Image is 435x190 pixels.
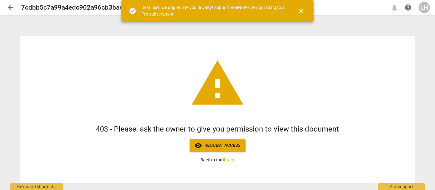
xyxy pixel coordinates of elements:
[222,157,235,162] a: library
[419,2,430,13] button: LH
[195,142,202,149] span: visibility
[403,2,414,13] a: Help
[189,56,246,112] span: warning
[129,7,136,15] span: check_circle
[294,3,309,18] button: Close
[404,4,412,11] span: help
[195,142,241,149] span: Request access
[21,4,136,12] h2: 7cdbb5c7a99a4edc902a96cb3bae93cf
[10,183,63,190] div: Keyboard shortcuts
[96,124,339,134] h1: 403 - Please, ask the owner to give you permission to view this document
[190,139,246,152] button: Request access
[7,4,14,11] span: arrow_back
[141,4,286,17] div: Dear user, we appreciate your loyalty! Support RaeNotes by upgrading to a
[141,12,173,16] a: Pro subscription
[378,183,425,190] div: Ask support
[297,7,305,15] span: close
[201,157,235,163] p: Back to the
